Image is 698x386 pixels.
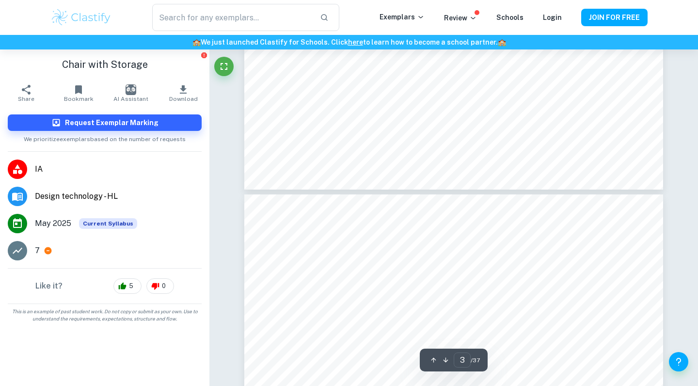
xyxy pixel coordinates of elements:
[157,80,209,107] button: Download
[146,278,174,294] div: 0
[124,281,139,291] span: 5
[214,57,234,76] button: Fullscreen
[50,8,112,27] img: Clastify logo
[496,14,523,21] a: Schools
[52,80,105,107] button: Bookmark
[113,96,148,102] span: AI Assistant
[35,191,202,202] span: Design technology - HL
[581,9,648,26] button: JOIN FOR FREE
[126,84,136,95] img: AI Assistant
[18,96,34,102] span: Share
[79,218,137,229] div: This exemplar is based on the current syllabus. Feel free to refer to it for inspiration/ideas wh...
[79,218,137,229] span: Current Syllabus
[8,57,202,72] h1: Chair with Storage
[380,12,425,22] p: Exemplars
[65,117,159,128] h6: Request Exemplar Marking
[169,96,198,102] span: Download
[444,13,477,23] p: Review
[2,37,696,48] h6: We just launched Clastify for Schools. Click to learn how to become a school partner.
[471,356,480,365] span: / 37
[498,38,506,46] span: 🏫
[200,51,207,59] button: Report issue
[24,131,186,144] span: We prioritize exemplars based on the number of requests
[8,114,202,131] button: Request Exemplar Marking
[35,280,63,292] h6: Like it?
[64,96,94,102] span: Bookmark
[105,80,157,107] button: AI Assistant
[348,38,363,46] a: here
[35,163,202,175] span: IA
[152,4,312,31] input: Search for any exemplars...
[543,14,562,21] a: Login
[35,245,40,257] p: 7
[157,281,171,291] span: 0
[669,352,688,371] button: Help and Feedback
[4,308,206,322] span: This is an example of past student work. Do not copy or submit as your own. Use to understand the...
[35,218,71,229] span: May 2025
[113,278,142,294] div: 5
[192,38,201,46] span: 🏫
